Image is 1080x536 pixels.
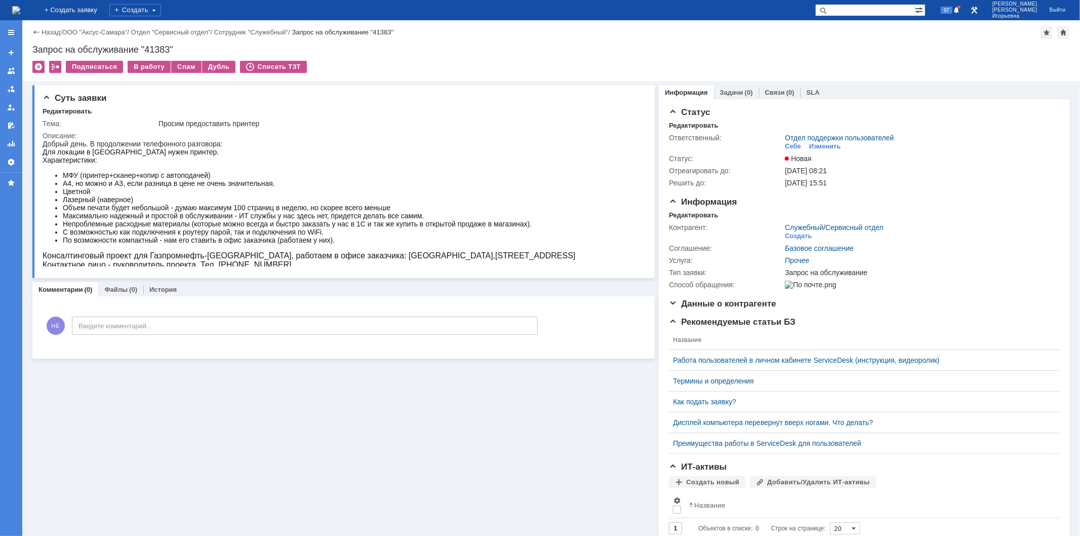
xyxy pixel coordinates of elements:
div: 0 [755,522,759,534]
a: Базовое соглашение [785,244,854,252]
span: [DATE] 08:21 [785,167,827,175]
span: [STREET_ADDRESS] [453,111,533,120]
a: Комментарии [38,286,83,293]
div: Тип заявки: [669,269,783,277]
div: / [785,223,884,232]
div: Контрагент: [669,223,783,232]
div: Статус: [669,155,783,163]
div: Просим предоставить принтер [158,120,638,128]
span: Расширенный поиск [915,5,925,14]
div: Добавить в избранное [1041,26,1053,39]
div: Создать [785,232,812,240]
a: Заявки в моей ответственности [3,81,19,97]
div: (0) [85,286,93,293]
li: С возможностью как подключения к роутеру парой, так и подключения по WiFi. [20,88,533,96]
a: ООО "Аксус-Самара" [62,28,128,36]
div: / [214,28,292,36]
a: Отдел поддержки пользователей [785,134,894,142]
div: / [131,28,214,36]
span: Новая [785,155,812,163]
a: История [149,286,177,293]
div: Удалить [32,61,45,73]
span: Суть заявки [43,93,106,103]
div: Работа с массовостью [49,61,61,73]
th: Название [669,330,1052,350]
div: Изменить [809,142,841,150]
div: Редактировать [669,122,718,130]
li: По возможности компактный - нам его ставить в офис заказчика (работаем у них). [20,96,533,104]
a: Сервисный отдел [825,223,884,232]
div: Редактировать [669,211,718,219]
span: Информация [669,197,737,207]
a: Файлы [104,286,128,293]
div: (0) [129,286,137,293]
div: Тема: [43,120,156,128]
a: Перейти в интерфейс администратора [968,4,980,16]
li: Максимально надежный и простой в обслуживании - ИТ службы у нас здесь нет, придется делать все са... [20,72,533,80]
span: ИТ-активы [669,462,727,472]
li: МФУ (принтер+сканер+копир с автоподачей) [20,31,533,40]
li: Лазерный (наверное) [20,56,533,64]
span: Настройки [673,496,681,505]
li: Непроблемные расходные материалы (которые можно всегда и быстро заказать у нас в 1С и так же купи... [20,80,533,88]
th: Название [685,492,1052,518]
a: SLA [807,89,820,96]
div: / [62,28,131,36]
div: Соглашение: [669,244,783,252]
div: Услуга: [669,256,783,264]
div: Способ обращения: [669,281,783,289]
a: Перейти на домашнюю страницу [12,6,20,14]
i: Строк на странице: [698,522,825,534]
span: 97 [941,7,952,14]
a: Отдел "Сервисный отдел" [131,28,211,36]
div: Решить до: [669,179,783,187]
div: Название [694,502,725,509]
a: Отчеты [3,136,19,152]
div: (0) [786,89,794,96]
div: (0) [745,89,753,96]
div: | [60,28,62,35]
li: А4, но можно и А3, если разница в цене не очень значительная. [20,40,533,48]
div: Описание: [43,132,641,140]
span: Объектов в списке: [698,525,752,532]
a: Создать заявку [3,45,19,61]
a: Служебный [785,223,823,232]
div: Ответственный: [669,134,783,142]
a: Информация [665,89,707,96]
div: Запрос на обслуживание "41383" [32,45,1070,55]
span: [PERSON_NAME] [992,7,1037,13]
span: Рекомендуемые статьи БЗ [669,317,795,327]
a: Термины и определения [673,377,1048,385]
span: [DATE] 15:51 [785,179,827,187]
div: Запрос на обслуживание "41383" [292,28,394,36]
img: logo [12,6,20,14]
div: Редактировать [43,107,92,116]
a: Назад [42,28,60,36]
li: Цветной [20,48,533,56]
a: Связи [765,89,785,96]
span: Данные о контрагенте [669,299,776,309]
span: Статус [669,107,710,117]
div: Себе [785,142,801,150]
li: Объем печати будет небольшой - думаю максимум 100 страниц в неделю, но скорее всего меньше [20,64,533,72]
span: Игорьевна [992,13,1037,19]
img: По почте.png [785,281,836,289]
div: Сделать домашней страницей [1057,26,1069,39]
a: Мои согласования [3,118,19,134]
a: Прочее [785,256,809,264]
span: [PERSON_NAME] [992,1,1037,7]
div: Создать [109,4,161,16]
div: Отреагировать до: [669,167,783,175]
a: Заявки на командах [3,63,19,79]
a: Работа пользователей в личном кабинете ServiceDesk (инструкция, видеоролик) [673,356,1048,364]
div: Запрос на обслуживание [785,269,1054,277]
a: Задачи [720,89,743,96]
a: Настройки [3,154,19,170]
a: Сотрудник "Служебный" [214,28,289,36]
a: Преимущества работы в ServiceDesk для пользователей [673,439,1048,447]
a: Как подать заявку? [673,398,1048,406]
span: НЕ [47,317,65,335]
